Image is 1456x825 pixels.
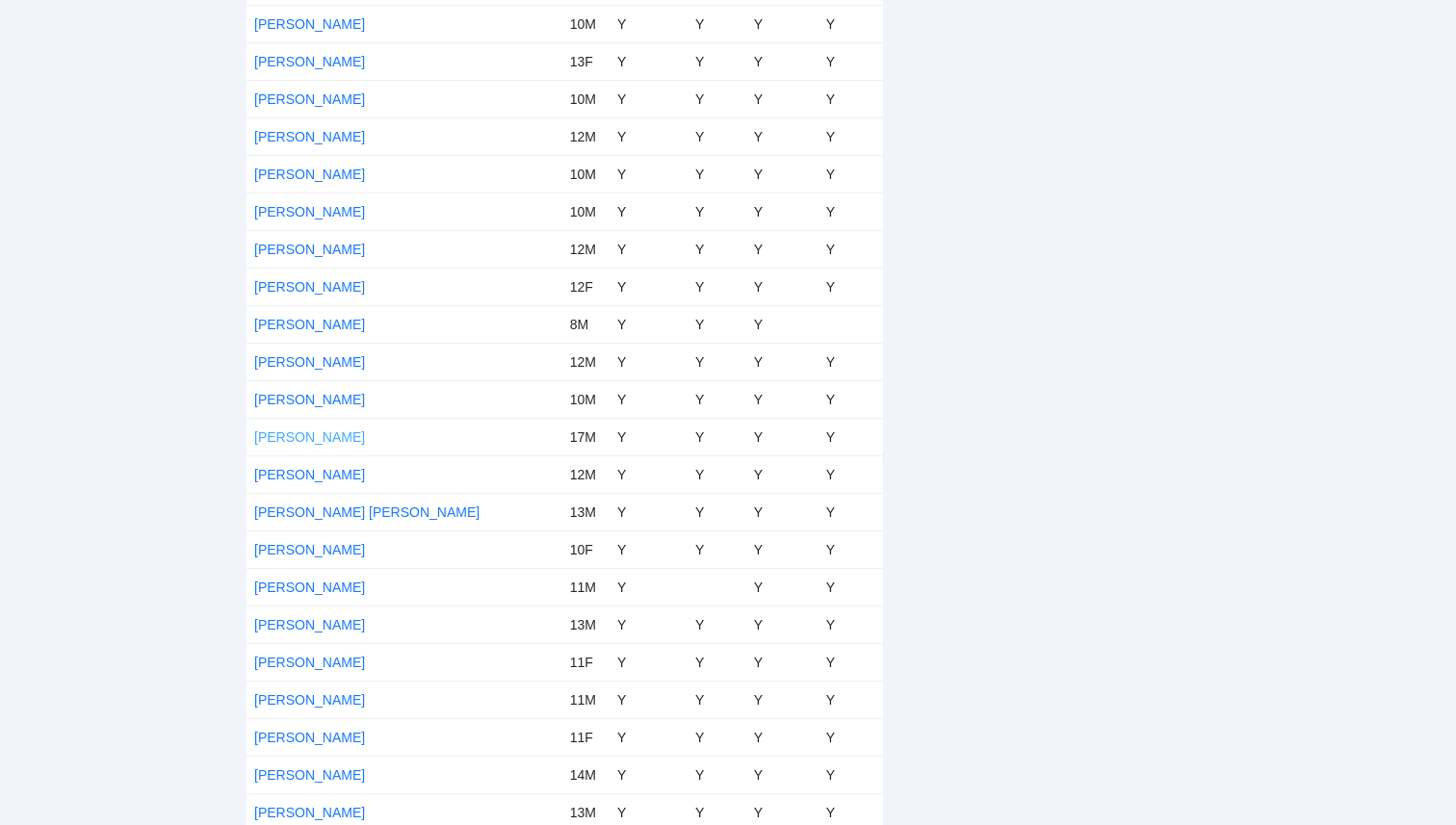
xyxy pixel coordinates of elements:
a: [PERSON_NAME] [254,542,365,557]
td: 10M [562,193,610,230]
td: Y [610,606,688,643]
a: [PERSON_NAME] [254,805,365,820]
td: 14M [562,756,610,793]
td: Y [610,117,688,155]
td: 11F [562,718,610,756]
td: Y [746,530,819,568]
td: Y [819,155,884,193]
td: Y [819,756,884,793]
a: [PERSON_NAME] [254,354,365,370]
td: 13M [562,493,610,530]
td: Y [819,5,884,42]
td: Y [819,568,884,606]
td: Y [746,117,819,155]
td: Y [688,343,746,380]
td: Y [819,80,884,117]
a: [PERSON_NAME] [254,129,365,144]
td: Y [610,305,688,343]
td: Y [610,268,688,305]
a: [PERSON_NAME] [254,392,365,407]
td: 12M [562,230,610,268]
td: Y [688,193,746,230]
td: Y [819,718,884,756]
td: Y [688,718,746,756]
td: Y [746,718,819,756]
td: 10M [562,80,610,117]
td: Y [819,42,884,80]
td: Y [746,155,819,193]
td: Y [746,568,819,606]
td: Y [610,643,688,681]
a: [PERSON_NAME] [254,167,365,182]
a: [PERSON_NAME] [254,467,365,482]
td: Y [688,681,746,718]
td: 12M [562,117,610,155]
td: Y [688,5,746,42]
a: [PERSON_NAME] [254,655,365,670]
td: Y [610,568,688,606]
a: [PERSON_NAME] [254,317,365,332]
a: [PERSON_NAME] [254,54,365,69]
td: Y [819,343,884,380]
td: Y [688,42,746,80]
td: Y [819,455,884,493]
td: Y [610,530,688,568]
td: Y [610,681,688,718]
a: [PERSON_NAME] [254,730,365,745]
td: Y [746,230,819,268]
td: 12M [562,455,610,493]
td: Y [688,418,746,455]
td: Y [819,230,884,268]
a: [PERSON_NAME] [254,91,365,107]
td: Y [819,193,884,230]
td: Y [688,268,746,305]
td: Y [819,606,884,643]
td: 11M [562,568,610,606]
a: [PERSON_NAME] [254,204,365,219]
td: Y [610,380,688,418]
td: Y [610,193,688,230]
td: Y [746,80,819,117]
td: Y [688,606,746,643]
td: 11M [562,681,610,718]
td: Y [688,530,746,568]
td: 12M [562,343,610,380]
td: Y [746,268,819,305]
td: Y [610,718,688,756]
td: 17M [562,418,610,455]
a: [PERSON_NAME] [254,16,365,32]
td: Y [746,418,819,455]
td: Y [610,756,688,793]
td: 13F [562,42,610,80]
td: Y [688,305,746,343]
td: Y [746,380,819,418]
td: Y [688,493,746,530]
a: [PERSON_NAME] [254,242,365,257]
td: Y [688,643,746,681]
td: Y [610,155,688,193]
td: Y [746,42,819,80]
td: Y [610,80,688,117]
td: 10M [562,380,610,418]
td: Y [688,230,746,268]
td: Y [819,418,884,455]
td: Y [610,343,688,380]
td: Y [746,455,819,493]
td: Y [746,305,819,343]
td: Y [819,681,884,718]
td: Y [688,380,746,418]
td: Y [610,230,688,268]
td: Y [610,418,688,455]
a: [PERSON_NAME] [PERSON_NAME] [254,504,480,520]
td: Y [610,5,688,42]
td: Y [688,455,746,493]
td: Y [610,455,688,493]
td: Y [746,493,819,530]
td: Y [819,530,884,568]
td: 8M [562,305,610,343]
td: 12F [562,268,610,305]
td: Y [688,80,746,117]
td: Y [610,493,688,530]
td: 10M [562,155,610,193]
a: [PERSON_NAME] [254,617,365,632]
